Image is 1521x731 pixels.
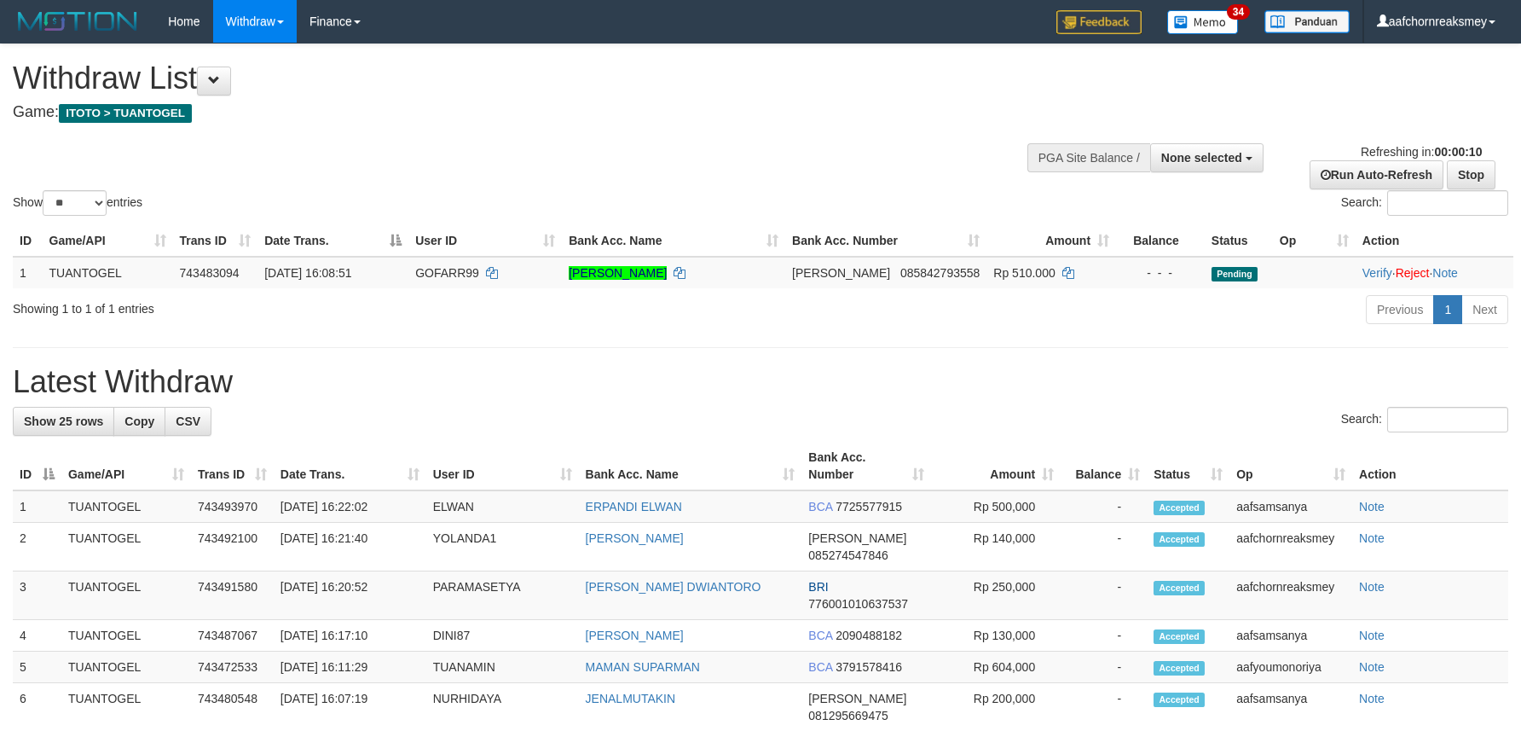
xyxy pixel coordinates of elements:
td: 743493970 [191,490,274,523]
th: Bank Acc. Number: activate to sort column ascending [785,225,986,257]
a: Reject [1396,266,1430,280]
td: 743487067 [191,620,274,652]
h1: Withdraw List [13,61,997,96]
h4: Game: [13,104,997,121]
td: 4 [13,620,61,652]
td: TUANTOGEL [61,523,191,571]
td: Rp 500,000 [931,490,1061,523]
td: TUANAMIN [426,652,579,683]
span: Accepted [1154,629,1205,644]
th: Bank Acc. Number: activate to sort column ascending [801,442,931,490]
div: - - - [1123,264,1198,281]
span: Show 25 rows [24,415,103,428]
img: Feedback.jpg [1056,10,1142,34]
img: Button%20Memo.svg [1167,10,1239,34]
th: Date Trans.: activate to sort column descending [257,225,408,257]
th: Balance: activate to sort column ascending [1061,442,1147,490]
th: Balance [1116,225,1205,257]
a: Note [1359,692,1385,705]
td: TUANTOGEL [43,257,173,288]
span: BCA [808,660,832,674]
td: aafchornreaksmey [1229,571,1352,620]
a: Copy [113,407,165,436]
span: Copy 7725577915 to clipboard [836,500,902,513]
td: - [1061,652,1147,683]
th: Op: activate to sort column ascending [1273,225,1356,257]
span: Refreshing in: [1361,145,1482,159]
th: Trans ID: activate to sort column ascending [191,442,274,490]
h1: Latest Withdraw [13,365,1508,399]
td: [DATE] 16:21:40 [274,523,426,571]
td: YOLANDA1 [426,523,579,571]
a: Note [1359,629,1385,642]
td: aafsamsanya [1229,620,1352,652]
th: ID: activate to sort column descending [13,442,61,490]
input: Search: [1387,190,1508,216]
td: 743472533 [191,652,274,683]
span: Copy 2090488182 to clipboard [836,629,902,642]
span: None selected [1161,151,1242,165]
td: TUANTOGEL [61,490,191,523]
a: Note [1359,660,1385,674]
label: Search: [1341,190,1508,216]
img: MOTION_logo.png [13,9,142,34]
span: Copy 3791578416 to clipboard [836,660,902,674]
a: [PERSON_NAME] [569,266,667,280]
a: Run Auto-Refresh [1310,160,1443,189]
span: Copy 081295669475 to clipboard [808,709,888,722]
span: 743483094 [180,266,240,280]
span: 34 [1227,4,1250,20]
th: Status [1205,225,1273,257]
a: ERPANDI ELWAN [586,500,682,513]
img: panduan.png [1264,10,1350,33]
td: 5 [13,652,61,683]
select: Showentries [43,190,107,216]
span: [PERSON_NAME] [792,266,890,280]
td: [DATE] 16:22:02 [274,490,426,523]
span: Copy [124,415,154,428]
a: JENALMUTAKIN [586,692,676,705]
a: [PERSON_NAME] [586,531,684,545]
th: Op: activate to sort column ascending [1229,442,1352,490]
td: TUANTOGEL [61,620,191,652]
span: BRI [808,580,828,594]
td: - [1061,571,1147,620]
a: Next [1461,295,1508,324]
th: Action [1352,442,1508,490]
input: Search: [1387,407,1508,432]
td: TUANTOGEL [61,652,191,683]
a: 1 [1433,295,1462,324]
a: Note [1432,266,1458,280]
td: aafchornreaksmey [1229,523,1352,571]
button: None selected [1150,143,1264,172]
th: Amount: activate to sort column ascending [931,442,1061,490]
td: 1 [13,490,61,523]
td: 1 [13,257,43,288]
span: BCA [808,629,832,642]
label: Search: [1341,407,1508,432]
span: Accepted [1154,501,1205,515]
th: Game/API: activate to sort column ascending [61,442,191,490]
span: CSV [176,415,200,428]
td: aafsamsanya [1229,490,1352,523]
a: MAMAN SUPARMAN [586,660,700,674]
td: 3 [13,571,61,620]
td: - [1061,620,1147,652]
span: Accepted [1154,532,1205,547]
span: ITOTO > TUANTOGEL [59,104,192,123]
div: PGA Site Balance / [1027,143,1150,172]
a: Note [1359,580,1385,594]
th: Date Trans.: activate to sort column ascending [274,442,426,490]
a: Note [1359,500,1385,513]
td: [DATE] 16:20:52 [274,571,426,620]
td: - [1061,523,1147,571]
span: Copy 085274547846 to clipboard [808,548,888,562]
span: [DATE] 16:08:51 [264,266,351,280]
span: [PERSON_NAME] [808,531,906,545]
th: Bank Acc. Name: activate to sort column ascending [562,225,785,257]
td: ELWAN [426,490,579,523]
a: Note [1359,531,1385,545]
td: · · [1356,257,1513,288]
td: - [1061,490,1147,523]
td: [DATE] 16:11:29 [274,652,426,683]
